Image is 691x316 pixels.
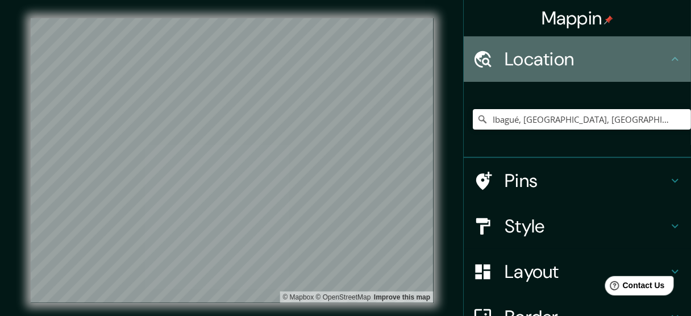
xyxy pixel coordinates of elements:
a: Mapbox [283,293,314,301]
canvas: Map [31,18,434,303]
h4: Location [505,48,668,70]
a: Map feedback [374,293,430,301]
div: Pins [464,158,691,203]
div: Location [464,36,691,82]
h4: Style [505,215,668,238]
h4: Mappin [542,7,614,30]
div: Layout [464,249,691,294]
h4: Layout [505,260,668,283]
iframe: Help widget launcher [590,272,678,303]
input: Pick your city or area [473,109,691,130]
div: Style [464,203,691,249]
h4: Pins [505,169,668,192]
img: pin-icon.png [604,15,613,24]
a: OpenStreetMap [316,293,371,301]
